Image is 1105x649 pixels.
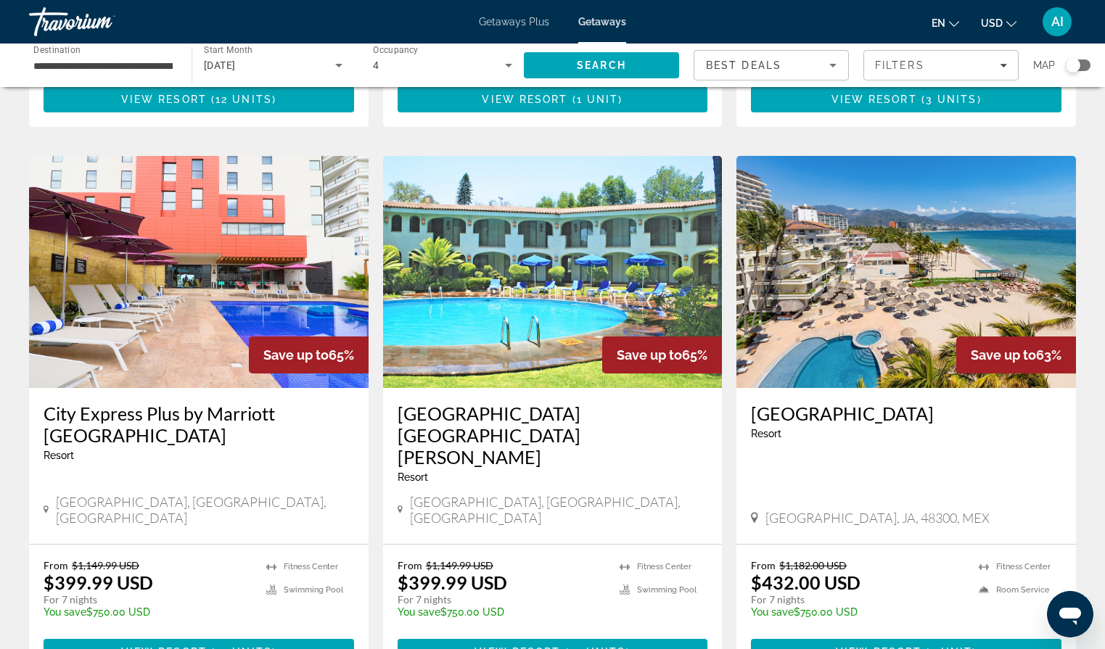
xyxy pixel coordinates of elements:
[1038,7,1076,37] button: User Menu
[1051,15,1064,29] span: AI
[44,606,86,618] span: You save
[207,94,276,105] span: ( )
[831,94,917,105] span: View Resort
[577,94,619,105] span: 1 unit
[398,402,708,468] a: [GEOGRAPHIC_DATA] [GEOGRAPHIC_DATA][PERSON_NAME]
[215,94,272,105] span: 12 units
[44,402,354,446] a: City Express Plus by Marriott [GEOGRAPHIC_DATA]
[996,585,1050,595] span: Room Service
[751,428,781,439] span: Resort
[932,12,959,33] button: Change language
[926,94,977,105] span: 3 units
[981,12,1016,33] button: Change currency
[373,45,419,55] span: Occupancy
[617,347,682,363] span: Save up to
[398,593,606,606] p: For 7 nights
[602,336,722,373] div: 65%
[398,471,428,483] span: Resort
[204,59,236,71] span: [DATE]
[875,59,924,71] span: Filters
[1047,591,1093,637] iframe: Button to launch messaging window
[44,450,74,461] span: Resort
[398,606,440,618] span: You save
[751,559,776,571] span: From
[751,606,794,618] span: You save
[751,606,964,618] p: $750.00 USD
[398,606,606,618] p: $750.00 USD
[249,336,369,373] div: 65%
[736,156,1076,388] img: Villa del Palmar
[29,3,174,41] a: Travorium
[44,571,153,593] p: $399.99 USD
[637,562,691,571] span: Fitness Center
[779,559,847,571] span: $1,182.00 USD
[284,585,343,595] span: Swimming Pool
[981,17,1003,29] span: USD
[917,94,982,105] span: ( )
[56,494,353,526] span: [GEOGRAPHIC_DATA], [GEOGRAPHIC_DATA], [GEOGRAPHIC_DATA]
[121,94,207,105] span: View Resort
[204,45,252,55] span: Start Month
[373,59,379,71] span: 4
[398,559,422,571] span: From
[479,16,549,28] a: Getaways Plus
[956,336,1076,373] div: 63%
[568,94,623,105] span: ( )
[996,562,1051,571] span: Fitness Center
[29,156,369,388] img: City Express Plus by Marriott Puerto Vallarta
[637,585,697,595] span: Swimming Pool
[751,571,860,593] p: $432.00 USD
[578,16,626,28] a: Getaways
[33,44,81,54] span: Destination
[765,510,990,526] span: [GEOGRAPHIC_DATA], JA, 48300, MEX
[426,559,493,571] span: $1,149.99 USD
[971,347,1036,363] span: Save up to
[72,559,139,571] span: $1,149.99 USD
[863,50,1019,80] button: Filters
[44,559,68,571] span: From
[524,52,679,78] button: Search
[398,86,708,112] button: View Resort(1 unit)
[398,571,507,593] p: $399.99 USD
[44,86,354,112] button: View Resort(12 units)
[383,156,723,388] img: Hotel & Suites Guadalajara Plaza López Mateos
[1033,55,1055,75] span: Map
[706,59,781,71] span: Best Deals
[751,593,964,606] p: For 7 nights
[751,86,1061,112] button: View Resort(3 units)
[410,494,707,526] span: [GEOGRAPHIC_DATA], [GEOGRAPHIC_DATA], [GEOGRAPHIC_DATA]
[577,59,626,71] span: Search
[706,57,837,74] mat-select: Sort by
[44,593,252,606] p: For 7 nights
[263,347,329,363] span: Save up to
[751,402,1061,424] a: [GEOGRAPHIC_DATA]
[44,606,252,618] p: $750.00 USD
[482,94,567,105] span: View Resort
[33,57,173,75] input: Select destination
[932,17,945,29] span: en
[284,562,338,571] span: Fitness Center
